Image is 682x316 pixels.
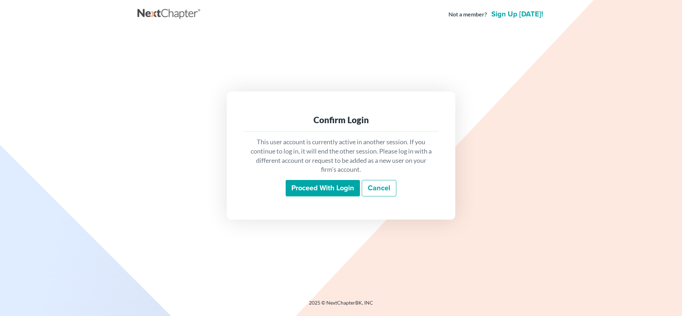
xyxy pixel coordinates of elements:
[362,180,396,196] a: Cancel
[250,137,432,174] p: This user account is currently active in another session. If you continue to log in, it will end ...
[448,10,487,19] strong: Not a member?
[250,114,432,126] div: Confirm Login
[286,180,360,196] input: Proceed with login
[137,299,545,312] div: 2025 © NextChapterBK, INC
[490,11,545,18] a: Sign up [DATE]!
